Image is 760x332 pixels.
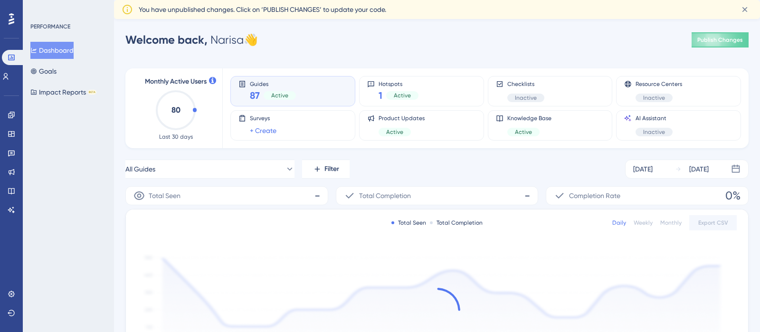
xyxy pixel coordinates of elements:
[692,32,749,47] button: Publish Changes
[359,190,411,201] span: Total Completion
[515,128,532,136] span: Active
[30,42,74,59] button: Dashboard
[725,188,741,203] span: 0%
[636,80,682,88] span: Resource Centers
[145,76,207,87] span: Monthly Active Users
[250,114,276,122] span: Surveys
[379,89,382,102] span: 1
[30,23,70,30] div: PERFORMANCE
[139,4,386,15] span: You have unpublished changes. Click on ‘PUBLISH CHANGES’ to update your code.
[507,80,544,88] span: Checklists
[125,163,155,175] span: All Guides
[324,163,339,175] span: Filter
[171,105,180,114] text: 80
[643,94,665,102] span: Inactive
[660,219,682,227] div: Monthly
[391,219,426,227] div: Total Seen
[698,219,728,227] span: Export CSV
[250,80,296,87] span: Guides
[250,125,276,136] a: + Create
[250,89,260,102] span: 87
[125,160,294,179] button: All Guides
[569,190,620,201] span: Completion Rate
[386,128,403,136] span: Active
[689,163,709,175] div: [DATE]
[697,36,743,44] span: Publish Changes
[125,32,258,47] div: Narisa 👋
[515,94,537,102] span: Inactive
[636,114,673,122] span: AI Assistant
[379,114,425,122] span: Product Updates
[314,188,320,203] span: -
[394,92,411,99] span: Active
[149,190,180,201] span: Total Seen
[524,188,530,203] span: -
[271,92,288,99] span: Active
[634,219,653,227] div: Weekly
[430,219,483,227] div: Total Completion
[612,219,626,227] div: Daily
[302,160,350,179] button: Filter
[633,163,653,175] div: [DATE]
[379,80,418,87] span: Hotspots
[507,114,551,122] span: Knowledge Base
[88,90,96,95] div: BETA
[689,215,737,230] button: Export CSV
[159,133,193,141] span: Last 30 days
[30,63,57,80] button: Goals
[125,33,208,47] span: Welcome back,
[30,84,96,101] button: Impact ReportsBETA
[643,128,665,136] span: Inactive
